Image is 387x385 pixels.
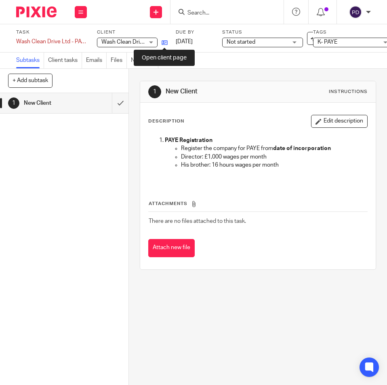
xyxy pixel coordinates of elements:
span: Wash Clean Drive Ltd [101,39,156,45]
label: Status [222,29,303,36]
span: K- PAYE [318,39,337,45]
h1: New Client [24,97,77,109]
img: svg%3E [349,6,362,19]
a: Files [111,53,127,68]
button: Attach new file [148,239,195,257]
span: [DATE] [176,39,193,44]
img: Pixie [16,6,57,17]
div: 1 [8,97,19,109]
a: Subtasks [16,53,44,68]
span: There are no files attached to this task. [149,218,246,224]
span: Attachments [149,201,187,206]
h1: New Client [166,87,276,96]
p: His brother: 16 hours wages per month [181,161,367,169]
label: Client [97,29,168,36]
a: Client tasks [48,53,82,68]
div: 1 [148,85,161,98]
button: + Add subtask [8,74,53,87]
div: Instructions [329,89,368,95]
a: Emails [86,53,107,68]
input: Search [187,10,259,17]
label: Due by [176,29,212,36]
span: Not started [227,39,255,45]
a: Audit logs [162,53,191,68]
strong: PAYE Registration [165,137,212,143]
p: Description [148,118,184,125]
strong: date of incorporation [273,146,331,151]
p: Director: £1,000 wages per month [181,153,367,161]
a: Notes (0) [131,53,158,68]
button: Edit description [311,115,368,128]
label: Task [16,29,87,36]
div: Wash Clean Drive Ltd - PAYE notes [16,38,87,46]
p: Register the company for PAYE from [181,144,367,152]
